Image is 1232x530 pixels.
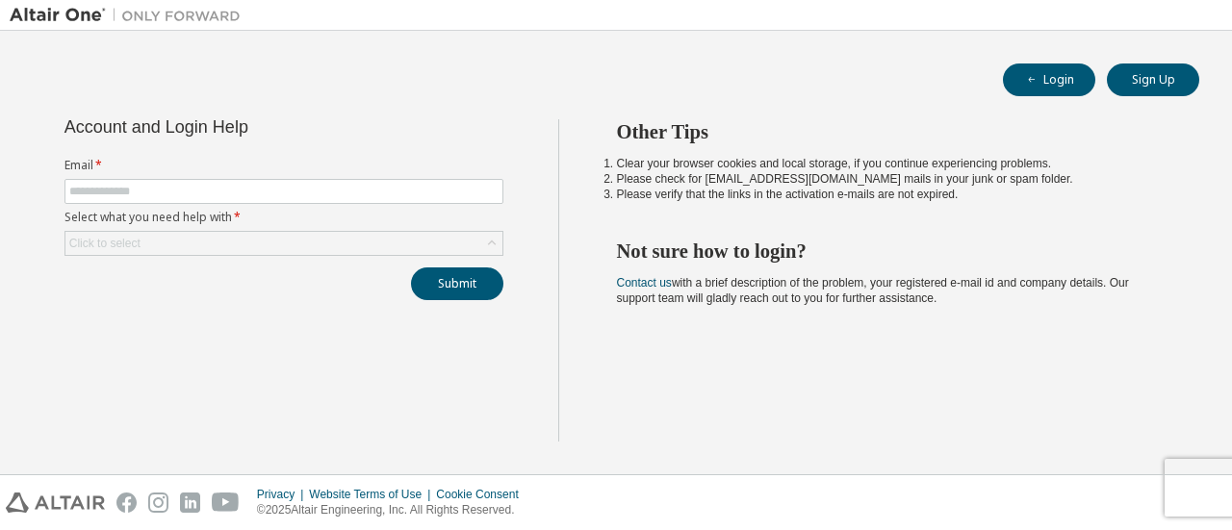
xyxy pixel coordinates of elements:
[10,6,250,25] img: Altair One
[65,232,502,255] div: Click to select
[257,502,530,518] p: © 2025 Altair Engineering, Inc. All Rights Reserved.
[1003,63,1095,96] button: Login
[148,492,168,513] img: instagram.svg
[64,119,416,135] div: Account and Login Help
[180,492,200,513] img: linkedin.svg
[64,158,503,173] label: Email
[617,171,1166,187] li: Please check for [EMAIL_ADDRESS][DOMAIN_NAME] mails in your junk or spam folder.
[617,187,1166,202] li: Please verify that the links in the activation e-mails are not expired.
[436,487,529,502] div: Cookie Consent
[617,239,1166,264] h2: Not sure how to login?
[1107,63,1199,96] button: Sign Up
[617,156,1166,171] li: Clear your browser cookies and local storage, if you continue experiencing problems.
[309,487,436,502] div: Website Terms of Use
[116,492,137,513] img: facebook.svg
[64,210,503,225] label: Select what you need help with
[617,119,1166,144] h2: Other Tips
[411,267,503,300] button: Submit
[69,236,141,251] div: Click to select
[617,276,1129,305] span: with a brief description of the problem, your registered e-mail id and company details. Our suppo...
[6,492,105,513] img: altair_logo.svg
[257,487,309,502] div: Privacy
[617,276,672,290] a: Contact us
[212,492,240,513] img: youtube.svg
